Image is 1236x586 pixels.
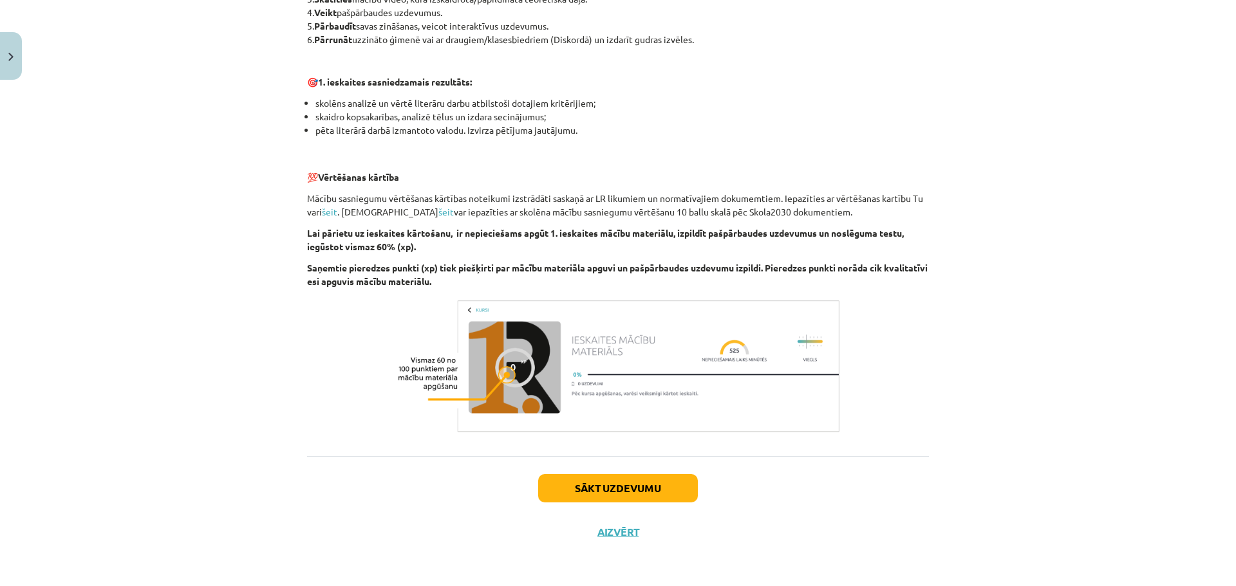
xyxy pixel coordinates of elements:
[307,262,928,287] b: Saņemtie pieredzes punkti (xp) tiek piešķirti par mācību materiāla apguvi un pašpārbaudes uzdevum...
[307,157,929,184] p: 💯
[538,474,698,502] button: Sākt uzdevumu
[307,192,929,219] p: Mācību sasniegumu vērtēšanas kārtības noteikumi izstrādāti saskaņā ar LR likumiem un normatīvajie...
[322,206,337,217] a: šeit
[314,6,337,18] b: Veikt
[314,33,352,45] b: Pārrunāt
[307,75,929,89] p: 🎯
[8,53,14,61] img: icon-close-lesson-0947bae3869378f0d4975bcd49f059093ad1ed9edebbc8119c70593378902aed.svg
[594,526,642,538] button: Aizvērt
[314,20,356,32] b: Pārbaudīt
[315,96,929,110] li: skolēns analizē un vērtē literāru darbu atbilstoši dotajiem kritērijiem;
[318,76,472,87] strong: 1. ieskaites sasniedzamais rezultāts:
[318,171,399,183] b: Vērtēšanas kārtība
[438,206,454,217] a: šeit
[315,110,929,124] li: skaidro kopsakarības, analizē tēlus un izdara secinājumus;
[315,124,929,151] li: pēta literārā darbā izmantoto valodu. Izvirza pētījuma jautājumu.
[307,227,904,252] b: Lai pārietu uz ieskaites kārtošanu, ir nepieciešams apgūt 1. ieskaites mācību materiālu, izpildīt...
